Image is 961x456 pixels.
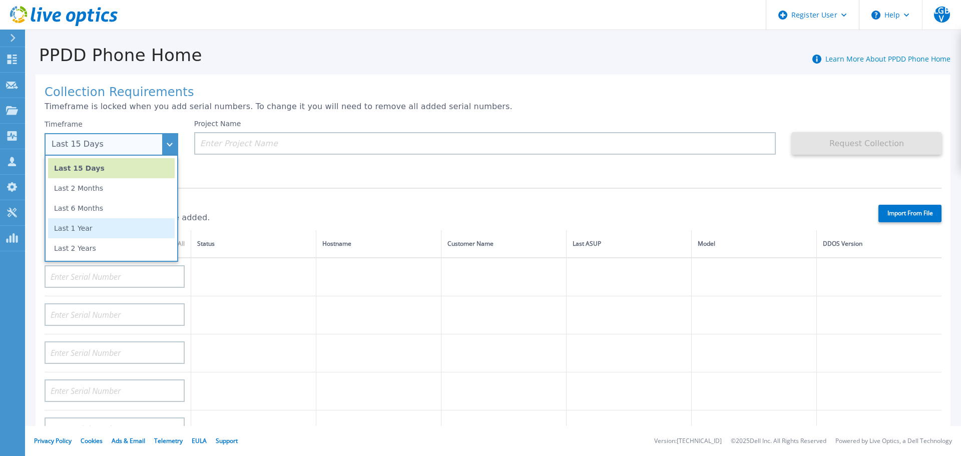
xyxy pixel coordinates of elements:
[48,218,175,238] li: Last 1 Year
[45,379,185,402] input: Enter Serial Number
[48,238,175,258] li: Last 2 Years
[154,436,183,445] a: Telemetry
[691,230,816,258] th: Model
[192,436,207,445] a: EULA
[216,436,238,445] a: Support
[194,132,776,155] input: Enter Project Name
[825,54,950,64] a: Learn More About PPDD Phone Home
[45,196,861,210] h1: Serial Numbers
[52,140,160,149] div: Last 15 Days
[45,102,941,111] p: Timeframe is locked when you add serial numbers. To change it you will need to remove all added s...
[566,230,691,258] th: Last ASUP
[654,438,722,444] li: Version: [TECHNICAL_ID]
[25,46,202,65] h1: PPDD Phone Home
[45,341,185,364] input: Enter Serial Number
[48,178,175,198] li: Last 2 Months
[934,7,950,23] span: LGBV
[792,132,941,155] button: Request Collection
[878,205,941,222] label: Import From File
[731,438,826,444] li: © 2025 Dell Inc. All Rights Reserved
[81,436,103,445] a: Cookies
[45,120,83,128] label: Timeframe
[45,86,941,100] h1: Collection Requirements
[194,120,241,127] label: Project Name
[45,417,185,440] input: Enter Serial Number
[45,265,185,288] input: Enter Serial Number
[316,230,441,258] th: Hostname
[34,436,72,445] a: Privacy Policy
[45,213,861,222] p: 0 of 20 (max) serial numbers are added.
[48,158,175,178] li: Last 15 Days
[816,230,941,258] th: DDOS Version
[835,438,952,444] li: Powered by Live Optics, a Dell Technology
[112,436,145,445] a: Ads & Email
[48,198,175,218] li: Last 6 Months
[441,230,566,258] th: Customer Name
[191,230,316,258] th: Status
[45,303,185,326] input: Enter Serial Number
